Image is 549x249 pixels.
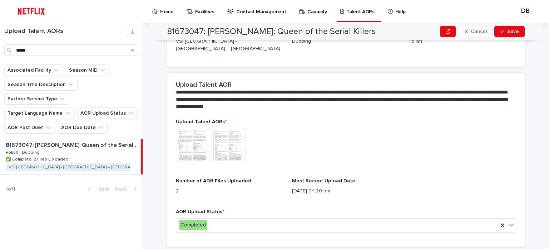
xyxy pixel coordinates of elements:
button: AOR Upload Status [77,107,138,119]
button: AOR Past Due? [4,122,55,133]
span: Most Recent Upload Date [292,178,355,183]
p: Dubbing [292,38,400,45]
input: Search [4,44,138,56]
h2: 81673047: [PERSON_NAME]: Queen of the Serial Killers [167,27,376,37]
p: ✅ Complete: 2 Files Uploaded [6,155,70,162]
p: Polish - Dubbing [6,149,41,155]
button: Partner Service Type [4,93,69,105]
img: ifQbXi3ZQGMSEF7WDB7W [14,4,48,19]
span: Number of AOR Files Uploaded [176,178,251,183]
p: VSI [GEOGRAPHIC_DATA] - [GEOGRAPHIC_DATA] – [GEOGRAPHIC_DATA] [176,38,283,53]
div: Completed [179,220,207,230]
p: Polish [409,38,516,45]
span: Upload Talent AORs [176,119,227,124]
button: Cancel [459,26,493,37]
span: Next [115,187,131,192]
button: AOR Due Date [58,122,108,133]
span: Back [94,187,109,192]
span: Cancel [471,29,487,34]
span: AOR Upload Status [176,209,224,214]
div: DB [520,6,531,17]
p: [DATE] 04:20 pm [292,187,400,195]
button: Season Title Description [4,79,78,90]
button: Back [82,186,112,192]
button: Target Language Name [4,107,74,119]
a: VSI [GEOGRAPHIC_DATA] - [GEOGRAPHIC_DATA] – [GEOGRAPHIC_DATA] [9,165,154,170]
p: 2 [176,187,283,195]
button: Save [494,26,525,37]
button: Associated Facility [4,64,63,76]
span: Save [507,29,519,34]
h1: Upload Talent AORs [4,28,127,35]
button: Season MID [66,64,109,76]
p: 81673047: [PERSON_NAME]: Queen of the Serial Killers [6,140,139,149]
h2: Upload Talent AOR [176,81,232,89]
button: Next [112,186,143,192]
